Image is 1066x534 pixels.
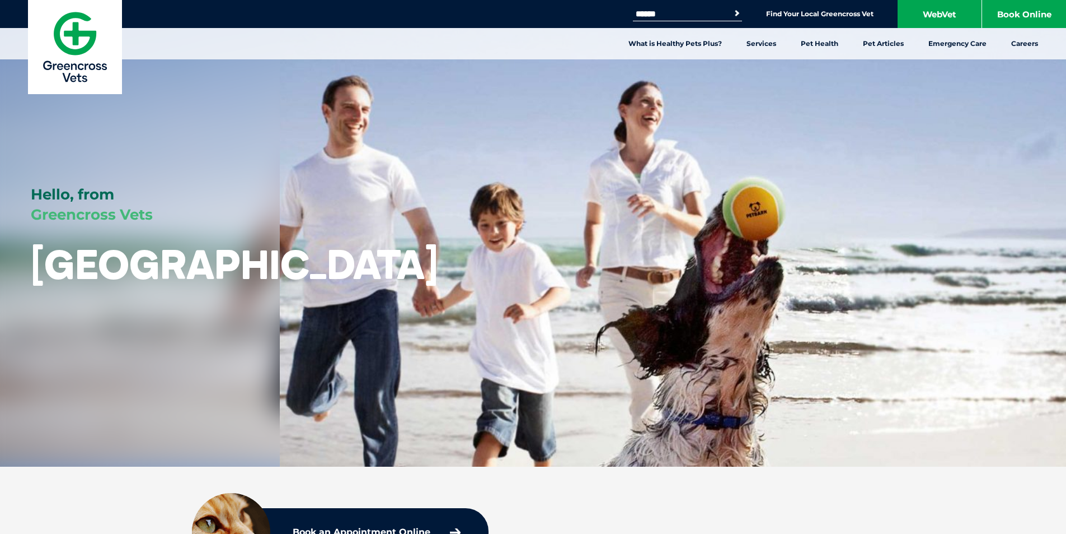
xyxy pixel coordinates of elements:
[31,242,438,286] h1: [GEOGRAPHIC_DATA]
[916,28,999,59] a: Emergency Care
[734,28,788,59] a: Services
[999,28,1050,59] a: Careers
[788,28,851,59] a: Pet Health
[731,8,743,19] button: Search
[31,206,153,224] span: Greencross Vets
[31,185,114,203] span: Hello, from
[851,28,916,59] a: Pet Articles
[616,28,734,59] a: What is Healthy Pets Plus?
[766,10,874,18] a: Find Your Local Greencross Vet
